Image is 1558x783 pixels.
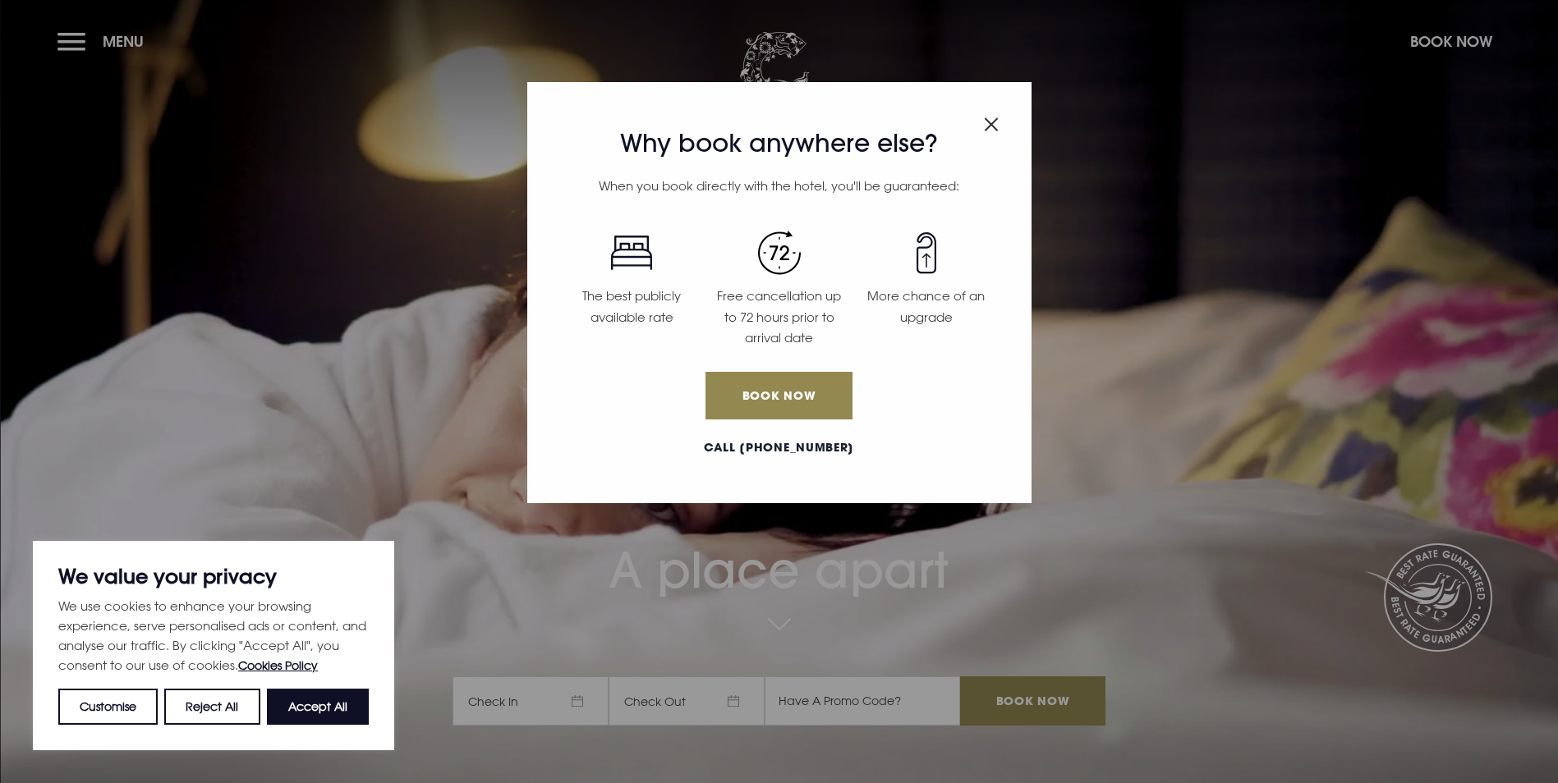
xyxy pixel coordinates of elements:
[58,566,369,586] p: We value your privacy
[58,689,158,725] button: Customise
[558,129,1000,158] h3: Why book anywhere else?
[984,108,999,135] button: Close modal
[33,541,394,750] div: We value your privacy
[164,689,260,725] button: Reject All
[715,286,843,349] p: Free cancellation up to 72 hours prior to arrival date
[568,286,695,327] p: The best publicly available rate
[558,176,1000,197] p: When you book directly with the hotel, you'll be guaranteed:
[705,372,852,419] a: Book Now
[238,658,318,672] a: Cookies Policy
[862,286,990,327] p: More chance of an upgrade
[58,596,369,675] p: We use cookies to enhance your browsing experience, serve personalised ads or content, and analys...
[558,439,1000,456] a: Call [PHONE_NUMBER]
[267,689,369,725] button: Accept All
